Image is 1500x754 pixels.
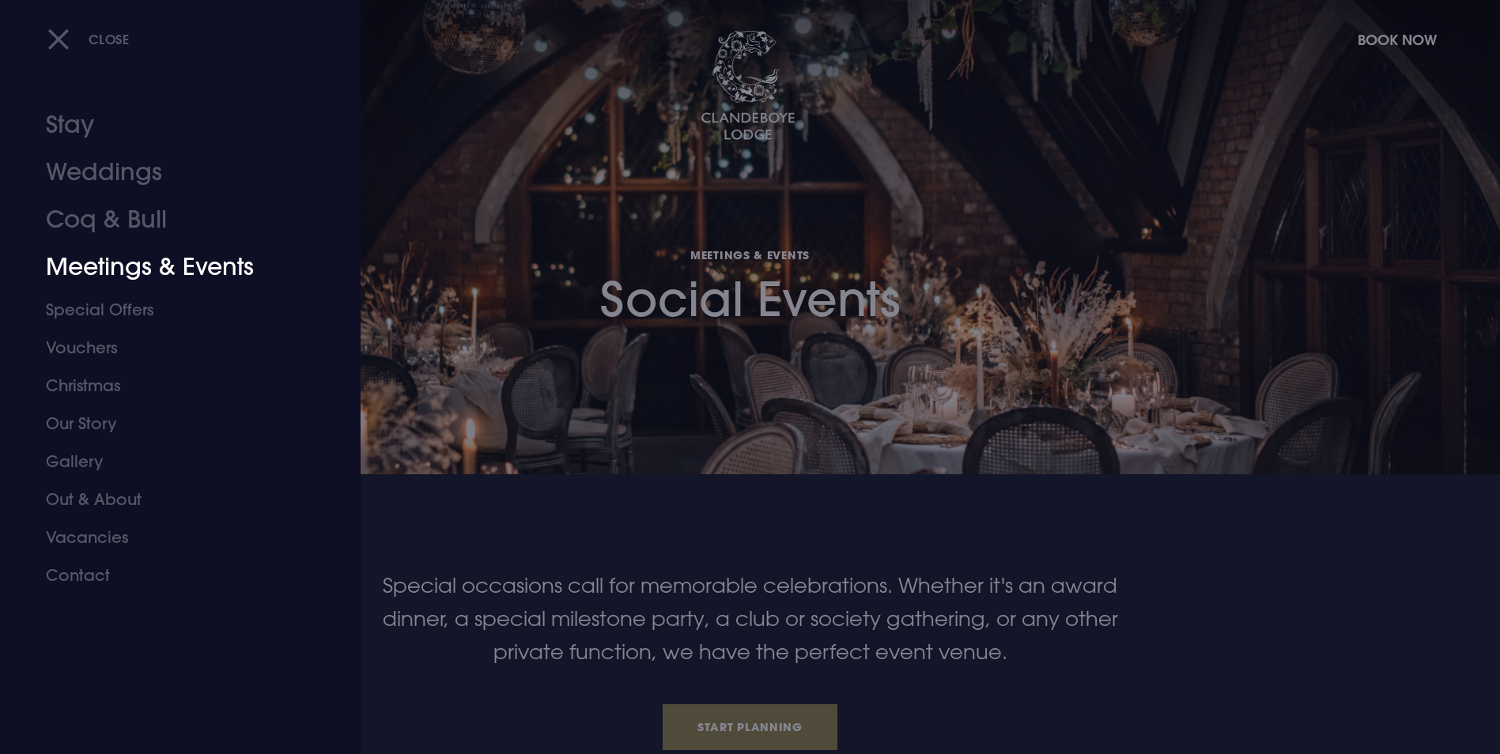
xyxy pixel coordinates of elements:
a: Christmas [46,367,296,405]
a: Our Story [46,405,296,443]
a: Coq & Bull [46,196,296,243]
a: Vouchers [46,329,296,367]
span: Close [89,31,130,47]
a: Contact [46,556,296,594]
a: Weddings [46,149,296,196]
a: Stay [46,101,296,149]
button: Close [47,23,130,55]
a: Meetings & Events [46,243,296,291]
a: Special Offers [46,291,296,329]
a: Out & About [46,481,296,518]
a: Gallery [46,443,296,481]
a: Vacancies [46,518,296,556]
